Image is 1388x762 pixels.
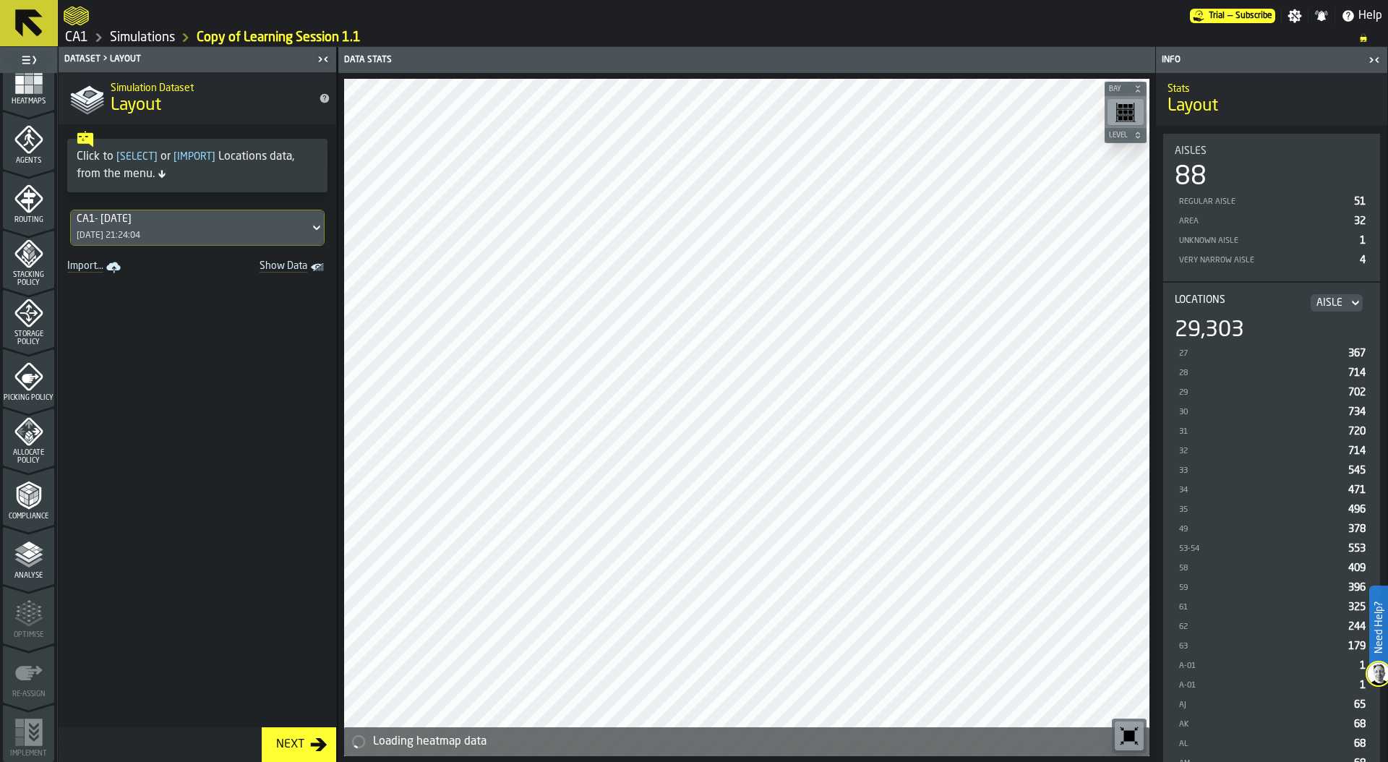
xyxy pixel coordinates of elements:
label: button-toggle-Close me [313,51,333,68]
div: StatList-item-28 [1175,363,1368,382]
div: StatList-item-Unknown Aisle [1175,231,1368,250]
a: logo-header [64,3,89,29]
a: toggle-dataset-table-Show Data [203,257,333,278]
span: Optimise [3,631,54,639]
svg: Reset zoom and position [1118,724,1141,748]
header: Info [1156,47,1387,73]
span: 471 [1348,485,1366,495]
li: menu Optimise [3,586,54,643]
div: button-toolbar-undefined [1112,719,1147,753]
span: 367 [1348,348,1366,359]
div: Title [1175,294,1368,312]
span: 1 [1360,236,1366,246]
header: Data Stats [338,47,1155,73]
span: 65 [1354,700,1366,710]
div: 62 [1178,622,1342,632]
div: Menu Subscription [1190,9,1275,23]
span: Allocate Policy [3,449,54,465]
span: 396 [1348,583,1366,593]
div: 29 [1178,388,1342,398]
div: title-Layout [59,72,336,124]
div: DropdownMenuValue-AISLE [1308,294,1366,312]
div: StatList-item-30 [1175,402,1368,421]
div: Area [1178,217,1348,226]
div: 32 [1178,447,1342,456]
div: Very Narrow Aisle [1178,256,1354,265]
label: button-toggle-Notifications [1308,9,1335,23]
span: Picking Policy [3,394,54,402]
div: stat-Aisles [1163,134,1380,281]
div: StatList-item-33 [1175,461,1368,480]
h2: Sub Title [111,80,307,94]
div: StatList-item-53-54 [1175,539,1368,558]
div: StatList-item-31 [1175,421,1368,441]
span: Help [1358,7,1382,25]
li: menu Compliance [3,467,54,525]
button: button- [1105,128,1147,142]
div: 63 [1178,642,1342,651]
span: 1 [1360,661,1366,671]
label: button-toggle-Toggle Full Menu [3,50,54,70]
li: menu Agents [3,111,54,169]
a: link-to-/wh/i/76e2a128-1b54-4d66-80d4-05ae4c277723/simulations/eb1aa807-963b-47d1-985f-be7d9e85bdda [197,30,361,46]
div: Locations [1175,294,1302,312]
div: AL [1178,740,1348,749]
span: — [1228,11,1233,21]
span: Select [113,152,160,162]
span: 720 [1348,427,1366,437]
div: AJ [1178,701,1348,710]
li: menu Picking Policy [3,348,54,406]
div: DropdownMenuValue-AISLE [1316,297,1342,309]
div: StatList-item-32 [1175,441,1368,461]
div: StatList-item-29 [1175,382,1368,402]
span: 378 [1348,524,1366,534]
span: [ [173,152,177,162]
label: button-toggle-Settings [1282,9,1308,23]
span: 179 [1348,641,1366,651]
div: Title [1175,145,1368,157]
div: StatList-item-Area [1175,211,1368,231]
div: StatList-item-62 [1175,617,1368,636]
div: button-toolbar-undefined [1105,96,1147,128]
div: 49 [1178,525,1342,534]
span: 4 [1360,255,1366,265]
span: 409 [1348,563,1366,573]
a: link-to-/wh/i/76e2a128-1b54-4d66-80d4-05ae4c277723/pricing/ [1190,9,1275,23]
li: menu Analyse [3,526,54,584]
button: button-Next [262,727,336,762]
div: StatList-item-49 [1175,519,1368,539]
span: ] [212,152,215,162]
span: Subscribe [1235,11,1272,21]
div: A-01 [1178,681,1354,690]
div: StatList-item-58 [1175,558,1368,578]
span: 496 [1348,505,1366,515]
div: StatList-item-34 [1175,480,1368,500]
div: StatList-item-A-01 [1175,675,1368,695]
div: StatList-item-35 [1175,500,1368,519]
span: 714 [1348,446,1366,456]
a: link-to-/wh/i/76e2a128-1b54-4d66-80d4-05ae4c277723 [65,30,88,46]
a: link-to-/wh/i/76e2a128-1b54-4d66-80d4-05ae4c277723/import/layout/ [61,257,129,278]
div: StatList-item-63 [1175,636,1368,656]
span: 734 [1348,407,1366,417]
span: 553 [1348,544,1366,554]
div: 34 [1178,486,1342,495]
h2: Sub Title [1168,80,1376,95]
div: StatList-item-AK [1175,714,1368,734]
span: 32 [1354,216,1366,226]
li: menu Stacking Policy [3,230,54,288]
span: 244 [1348,622,1366,632]
span: Layout [111,94,161,117]
span: [ [116,152,120,162]
nav: Breadcrumb [64,29,1382,46]
span: Storage Policy [3,330,54,346]
span: Routing [3,216,54,224]
li: menu Implement [3,704,54,762]
div: Click to or Locations data, from the menu. [77,148,318,183]
span: Implement [3,750,54,758]
span: Bay [1106,85,1131,93]
div: 29,303 [1175,317,1244,343]
div: Loading heatmap data [373,733,1144,750]
span: Trial [1209,11,1225,21]
div: 28 [1178,369,1342,378]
